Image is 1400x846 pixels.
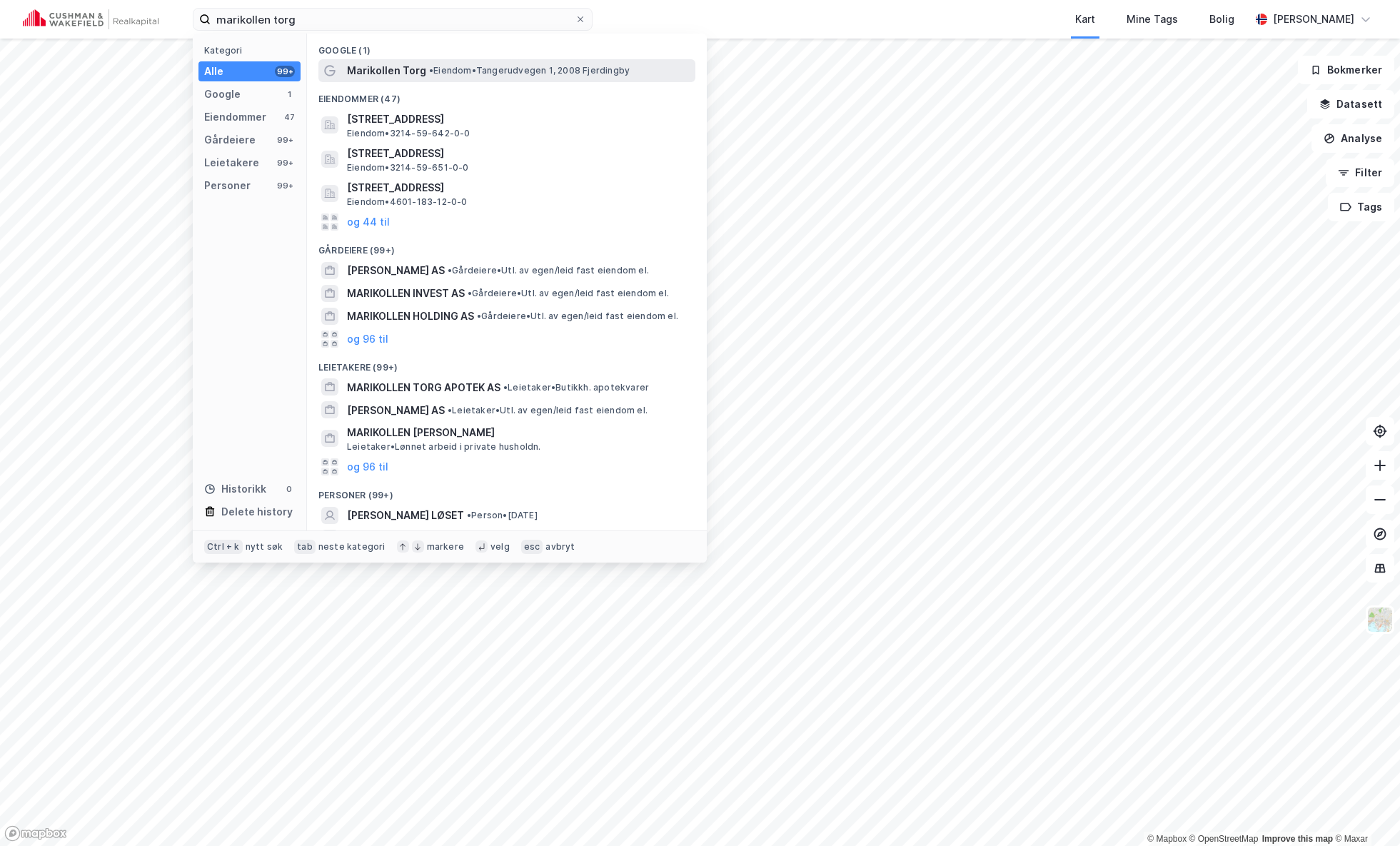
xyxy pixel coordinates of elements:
span: • [468,288,472,298]
div: Historikk [204,480,266,498]
span: MARIKOLLEN INVEST AS [347,285,465,302]
div: markere [427,541,464,553]
a: OpenStreetMap [1189,834,1259,844]
div: avbryt [545,541,575,553]
div: nytt søk [246,541,283,553]
div: Bolig [1209,11,1234,28]
button: Datasett [1307,90,1394,119]
span: Eiendom • 4601-183-12-0-0 [347,196,468,208]
a: Mapbox [1147,834,1187,844]
iframe: Chat Widget [1329,777,1400,846]
div: Mine Tags [1127,11,1178,28]
span: Leietaker • Butikkh. apotekvarer [503,382,649,393]
span: Eiendom • 3214-59-651-0-0 [347,162,469,173]
div: Leietakere (99+) [307,351,707,376]
div: 0 [283,483,295,495]
a: Mapbox homepage [4,825,67,842]
button: og 96 til [347,331,388,348]
button: Analyse [1311,124,1394,153]
span: [STREET_ADDRESS] [347,111,690,128]
span: [PERSON_NAME] LØSET [347,507,464,524]
div: 99+ [275,157,295,168]
div: Gårdeiere [204,131,256,148]
span: • [503,382,508,393]
span: Person • [DATE] [467,510,538,521]
div: Alle [204,63,223,80]
span: Gårdeiere • Utl. av egen/leid fast eiendom el. [477,311,678,322]
div: velg [490,541,510,553]
span: [PERSON_NAME] AS [347,262,445,279]
div: 47 [283,111,295,123]
span: [STREET_ADDRESS] [347,145,690,162]
div: Delete history [221,503,293,520]
span: • [467,510,471,520]
span: MARIKOLLEN HOLDING AS [347,308,474,325]
button: og 44 til [347,213,390,231]
div: Leietakere [204,154,259,171]
div: [PERSON_NAME] [1273,11,1354,28]
img: Z [1366,606,1394,633]
div: Kontrollprogram for chat [1329,777,1400,846]
div: Personer (99+) [307,478,707,504]
div: Google (1) [307,34,707,59]
a: Improve this map [1262,834,1333,844]
span: Gårdeiere • Utl. av egen/leid fast eiendom el. [448,265,649,276]
span: Eiendom • 3214-59-642-0-0 [347,128,470,139]
input: Søk på adresse, matrikkel, gårdeiere, leietakere eller personer [211,9,575,30]
span: Leietaker • Lønnet arbeid i private husholdn. [347,441,541,453]
span: Marikollen Torg [347,62,426,79]
div: tab [294,540,316,554]
div: 99+ [275,134,295,146]
span: • [448,405,452,416]
span: MARIKOLLEN [PERSON_NAME] [347,424,690,441]
div: Ctrl + k [204,540,243,554]
span: Eiendom • Tangerudvegen 1, 2008 Fjerdingby [429,65,630,76]
img: cushman-wakefield-realkapital-logo.202ea83816669bd177139c58696a8fa1.svg [23,9,158,29]
div: 99+ [275,66,295,77]
div: Kart [1075,11,1095,28]
div: Eiendommer [204,109,266,126]
button: og 96 til [347,458,388,475]
span: • [448,265,452,276]
span: [PERSON_NAME] AS [347,402,445,419]
span: • [477,311,481,321]
div: Google [204,86,241,103]
div: Gårdeiere (99+) [307,233,707,259]
div: Personer [204,177,251,194]
span: Gårdeiere • Utl. av egen/leid fast eiendom el. [468,288,669,299]
span: MARIKOLLEN TORG APOTEK AS [347,379,500,396]
span: • [429,65,433,76]
div: neste kategori [318,541,386,553]
button: Filter [1326,158,1394,187]
div: Eiendommer (47) [307,82,707,108]
div: 99+ [275,180,295,191]
button: Tags [1328,193,1394,221]
div: esc [521,540,543,554]
div: 1 [283,89,295,100]
span: Leietaker • Utl. av egen/leid fast eiendom el. [448,405,648,416]
div: Kategori [204,45,301,56]
button: Bokmerker [1298,56,1394,84]
span: [STREET_ADDRESS] [347,179,690,196]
